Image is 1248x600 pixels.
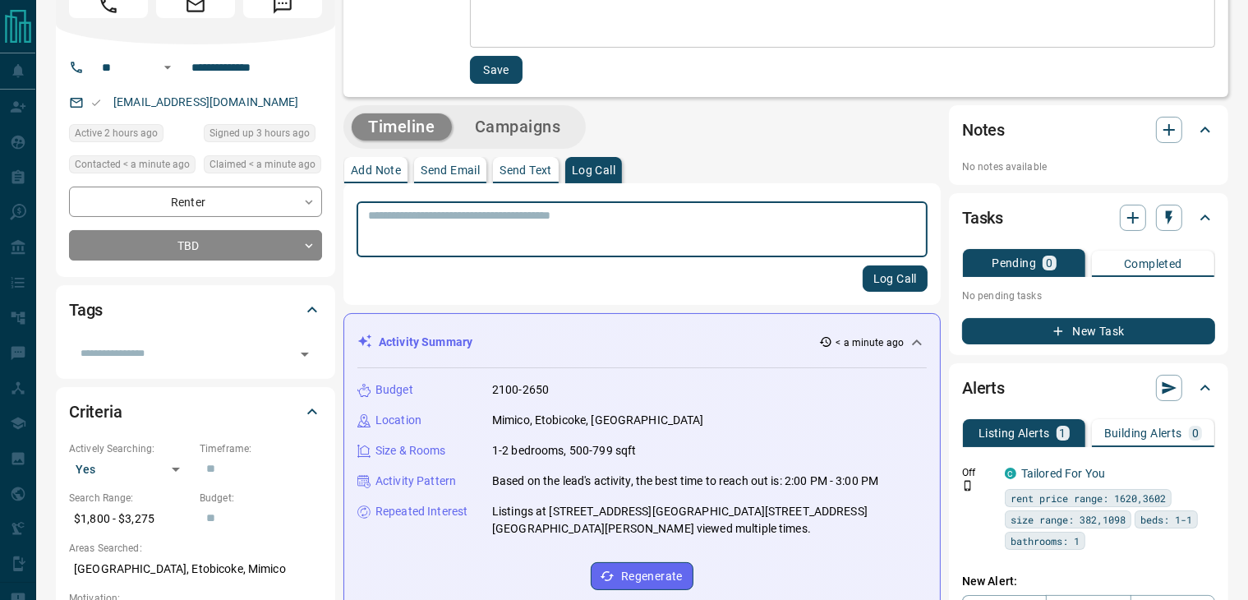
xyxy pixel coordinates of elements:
button: Open [158,58,177,77]
h2: Criteria [69,399,122,425]
p: Mimico, Etobicoke, [GEOGRAPHIC_DATA] [492,412,704,429]
div: Renter [69,187,322,217]
h2: Tags [69,297,103,323]
a: Tailored For You [1021,467,1105,480]
p: 2100-2650 [492,381,549,399]
div: Activity Summary< a minute ago [357,327,927,358]
div: Sat Aug 16 2025 [69,155,196,178]
p: Search Range: [69,491,191,505]
div: Yes [69,456,191,482]
p: $1,800 - $3,275 [69,505,191,533]
p: Based on the lead's activity, the best time to reach out is: 2:00 PM - 3:00 PM [492,473,878,490]
div: Tags [69,290,322,330]
button: Log Call [863,265,928,292]
h2: Alerts [962,375,1005,401]
span: rent price range: 1620,3602 [1011,490,1166,506]
p: Add Note [351,164,401,176]
button: Open [293,343,316,366]
p: < a minute ago [836,335,904,350]
p: 0 [1046,257,1052,269]
span: bathrooms: 1 [1011,533,1080,549]
svg: Push Notification Only [962,480,974,492]
div: Notes [962,110,1215,150]
div: condos.ca [1005,468,1016,479]
p: New Alert: [962,573,1215,590]
p: Timeframe: [200,441,322,456]
div: Sat Aug 16 2025 [69,124,196,147]
span: Claimed < a minute ago [210,156,315,173]
button: Timeline [352,113,452,141]
p: Send Text [500,164,552,176]
p: Pending [992,257,1036,269]
span: size range: 382,1098 [1011,511,1126,528]
button: Campaigns [458,113,578,141]
span: Active 2 hours ago [75,125,158,141]
p: Budget: [200,491,322,505]
p: Size & Rooms [375,442,446,459]
h2: Tasks [962,205,1003,231]
p: Off [962,465,995,480]
div: Criteria [69,392,322,432]
p: Building Alerts [1104,427,1182,439]
span: Contacted < a minute ago [75,156,190,173]
p: Location [375,412,421,429]
p: 1-2 bedrooms, 500-799 sqft [492,442,636,459]
div: TBD [69,230,322,261]
p: [GEOGRAPHIC_DATA], Etobicoke, Mimico [69,556,322,583]
p: Repeated Interest [375,503,467,520]
div: Tasks [962,198,1215,238]
p: Listings at [STREET_ADDRESS][GEOGRAPHIC_DATA][STREET_ADDRESS][GEOGRAPHIC_DATA][PERSON_NAME] viewe... [492,503,927,538]
p: Completed [1124,258,1182,270]
p: Budget [375,381,413,399]
a: [EMAIL_ADDRESS][DOMAIN_NAME] [113,95,299,108]
p: Areas Searched: [69,541,322,556]
p: Listing Alerts [979,427,1050,439]
p: 0 [1192,427,1199,439]
p: Activity Summary [379,334,472,351]
p: No pending tasks [962,284,1215,308]
p: 1 [1060,427,1066,439]
div: Sat Aug 16 2025 [204,155,322,178]
div: Sat Aug 16 2025 [204,124,322,147]
p: Send Email [421,164,480,176]
button: New Task [962,318,1215,344]
p: Log Call [572,164,615,176]
p: Activity Pattern [375,473,456,490]
p: Actively Searching: [69,441,191,456]
h2: Notes [962,117,1005,143]
span: Signed up 3 hours ago [210,125,310,141]
div: Alerts [962,368,1215,408]
button: Save [470,56,523,84]
svg: Email Valid [90,97,102,108]
span: beds: 1-1 [1140,511,1192,528]
button: Regenerate [591,562,693,590]
p: No notes available [962,159,1215,174]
